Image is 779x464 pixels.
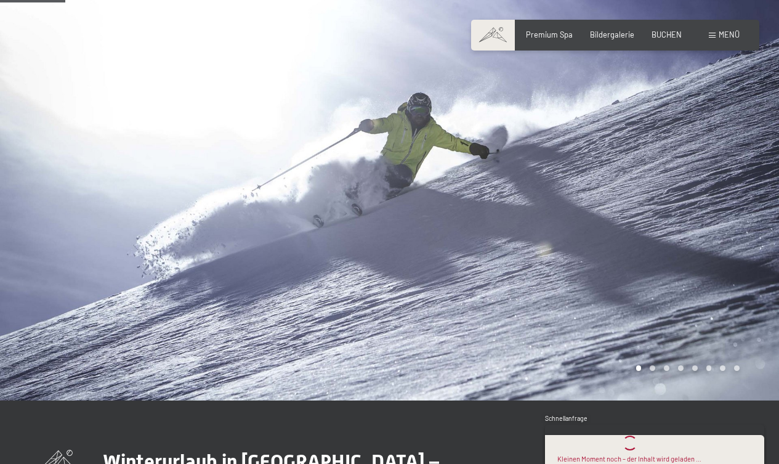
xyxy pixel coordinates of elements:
[650,365,655,371] div: Carousel Page 2
[590,30,634,39] a: Bildergalerie
[636,365,642,371] div: Carousel Page 1 (Current Slide)
[652,30,682,39] a: BUCHEN
[719,30,740,39] span: Menü
[632,365,740,371] div: Carousel Pagination
[545,415,587,422] span: Schnellanfrage
[706,365,712,371] div: Carousel Page 6
[692,365,698,371] div: Carousel Page 5
[664,365,669,371] div: Carousel Page 3
[526,30,573,39] a: Premium Spa
[678,365,684,371] div: Carousel Page 4
[557,454,701,464] div: Kleinen Moment noch – der Inhalt wird geladen …
[720,365,725,371] div: Carousel Page 7
[734,365,740,371] div: Carousel Page 8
